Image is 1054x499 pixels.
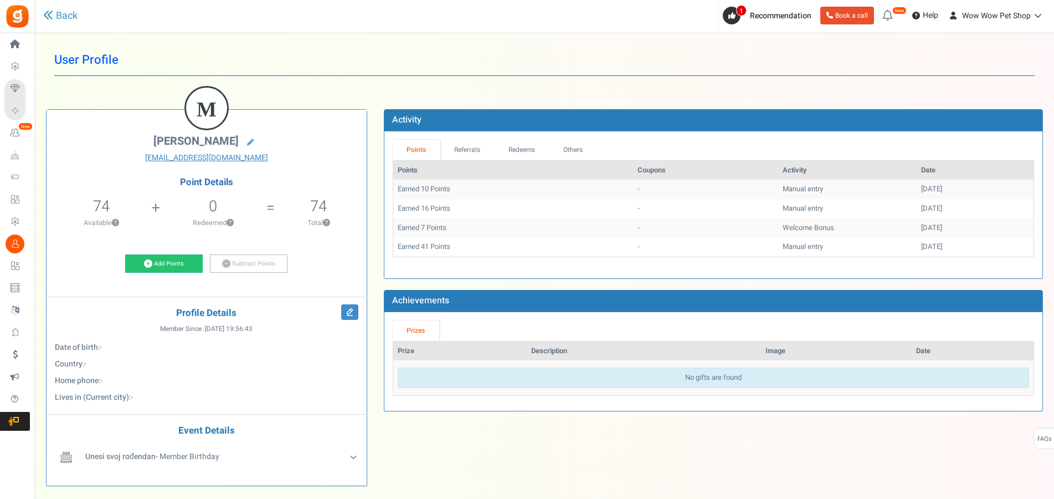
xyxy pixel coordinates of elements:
[55,391,129,403] b: Lives in (Current city)
[549,140,597,160] a: Others
[912,342,1034,361] th: Date
[392,294,449,307] b: Achievements
[398,368,1029,388] div: No gifts are found
[393,218,633,238] td: Earned 7 Points
[55,308,358,319] h4: Profile Details
[55,342,98,353] b: Date of birth
[921,223,1029,233] div: [DATE]
[160,324,253,334] span: Member Since :
[186,88,227,131] figcaption: M
[633,237,778,257] td: -
[962,10,1031,22] span: Wow Wow Pet Shop
[393,342,527,361] th: Prize
[761,342,912,361] th: Image
[85,451,219,462] span: - Member Birthday
[55,375,358,386] p: :
[783,203,823,213] span: Manual entry
[9,4,42,38] button: Open LiveChat chat widget
[633,199,778,218] td: -
[783,241,823,252] span: Manual entry
[778,218,917,238] td: Welcome Bonus
[723,7,816,24] a: 1 Recommendation
[276,218,361,228] p: Total
[125,254,203,273] a: Add Points
[392,113,421,126] b: Activity
[920,10,938,21] span: Help
[393,140,440,160] a: Points
[52,218,150,228] p: Available
[736,5,747,16] span: 1
[55,392,358,403] p: :
[323,220,330,227] button: ?
[633,161,778,180] th: Coupons
[921,184,1029,195] div: [DATE]
[440,140,495,160] a: Referrals
[54,44,1035,76] h1: User Profile
[310,198,327,215] h5: 74
[112,220,119,227] button: ?
[892,7,907,14] em: New
[908,7,943,24] a: Help
[393,320,439,341] a: Prizes
[55,359,358,370] p: :
[1037,429,1052,450] span: FAQs
[55,426,358,436] h4: Event Details
[917,161,1034,180] th: Date
[633,180,778,199] td: -
[778,161,917,180] th: Activity
[494,140,549,160] a: Redeems
[161,218,265,228] p: Redeemed
[55,358,83,370] b: Country
[5,4,30,29] img: Gratisfaction
[55,152,358,164] a: [EMAIL_ADDRESS][DOMAIN_NAME]
[783,184,823,194] span: Manual entry
[205,324,253,334] span: [DATE] 19:56:43
[633,218,778,238] td: -
[18,123,33,130] em: New
[85,451,156,462] b: Unesi svoj rođendan
[84,358,86,370] span: -
[341,304,358,320] i: Edit Profile
[750,10,811,22] span: Recommendation
[100,342,102,353] span: -
[393,199,633,218] td: Earned 16 Points
[100,375,102,386] span: -
[820,7,874,24] a: Book a call
[4,124,30,142] a: New
[131,391,133,403] span: -
[921,242,1029,252] div: [DATE]
[393,237,633,257] td: Earned 41 Points
[393,180,633,199] td: Earned 10 Points
[210,254,287,273] a: Subtract Points
[527,342,762,361] th: Description
[393,161,633,180] th: Points
[153,133,239,149] span: [PERSON_NAME]
[921,203,1029,214] div: [DATE]
[227,220,234,227] button: ?
[47,177,367,187] h4: Point Details
[55,342,358,353] p: :
[93,195,110,217] span: 74
[55,375,99,386] b: Home phone
[209,198,217,215] h5: 0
